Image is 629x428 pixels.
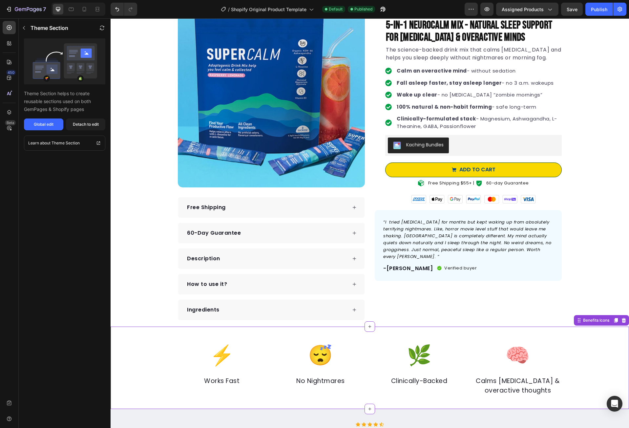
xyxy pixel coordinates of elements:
[273,201,441,241] i: “I tried [MEDICAL_DATA] for months but kept waking up from absolutely terrifying nightmares. Like...
[376,161,418,168] p: 60-day Guarantee
[286,61,450,69] p: - no 3 a.m. wakeups
[6,70,16,75] div: 450
[31,24,68,32] p: Theme Section
[591,6,607,13] div: Publish
[567,7,577,12] span: Save
[286,73,450,80] p: - no [MEDICAL_DATA] “zombie mornings”
[286,85,450,93] p: - safe long-term
[286,73,327,80] strong: Wake up clear
[3,3,49,16] button: 7
[111,18,629,428] iframe: Design area
[607,396,622,412] div: Open Intercom Messenger
[24,136,105,151] a: Learn about Theme Section
[111,3,137,16] div: Undo/Redo
[334,246,366,253] p: Verified buyer
[275,144,451,159] button: Add to cart
[364,322,451,352] p: 🧠
[349,148,385,155] div: Add to cart
[34,121,53,127] div: Global edit
[277,119,338,135] button: Kaching Bundles
[24,90,105,113] p: Theme Section helps to create reusable sections used on both GemPages & Shopify pages
[275,177,451,185] img: gempages_578990731377509169-016b9268-724f-4360-85dc-5ebdd84db0dd.webp
[286,97,366,104] strong: Clinically-formulated stack
[502,6,544,13] span: Assigned Products
[5,120,16,125] div: Beta
[228,6,230,13] span: /
[73,121,99,127] div: Detach to edit
[52,140,80,146] p: Theme Section
[318,161,364,168] p: Free Shipping $55+ |
[585,3,613,16] button: Publish
[43,5,46,13] p: 7
[167,322,254,352] p: 😴
[286,49,356,56] strong: Calm an overactive mind
[283,123,290,131] img: KachingBundles.png
[354,6,372,12] span: Published
[167,358,254,368] p: No Nightmares
[286,61,391,68] strong: Fall asleep faster, stay asleep longer
[286,97,450,112] p: - Magnesium, Ashwagandha, L-Theanine, GABA, Passionflower
[329,6,343,12] span: Default
[28,140,51,146] p: Learn about
[68,322,155,352] p: ⚡
[273,246,322,254] p: -[PERSON_NAME]
[286,49,450,56] p: - without sedation
[231,6,306,13] span: Shopify Original Product Template
[24,118,63,130] button: Global edit
[364,358,451,377] p: Calms [MEDICAL_DATA] & overactive thoughts
[68,358,155,368] p: Works Fast
[286,85,381,92] strong: 100% natural & non-habit forming
[471,299,500,305] div: Benefits Icons
[66,118,105,130] button: Detach to edit
[275,28,451,43] p: The science-backed drink mix that calms [MEDICAL_DATA] and helps you sleep deeply without nightma...
[265,358,352,368] p: Clinically-Backed
[496,3,558,16] button: Assigned Products
[296,123,333,130] div: Kaching Bundles
[561,3,583,16] button: Save
[265,322,352,352] p: 🌿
